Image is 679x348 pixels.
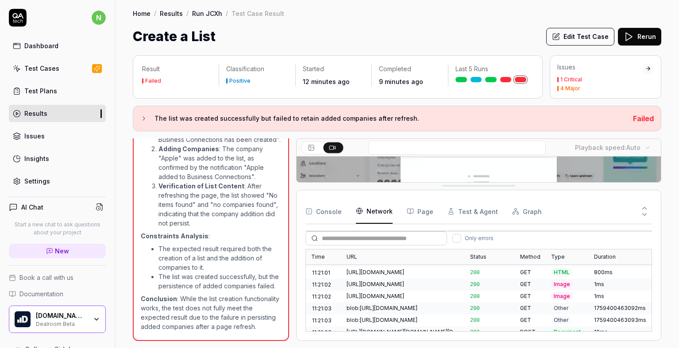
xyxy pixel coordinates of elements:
div: Failed [145,78,161,84]
p: : While the list creation functionality works, the test does not fully meet the expected result d... [141,294,281,331]
button: Test & Agent [448,199,498,224]
a: Home [133,9,150,18]
button: Only errors [452,234,461,243]
button: Page [407,199,433,224]
button: n [92,9,106,27]
span: 200 [470,306,480,312]
span: New [55,246,69,256]
div: POST [515,326,546,338]
div: 800ms [589,267,652,279]
li: : The company "Apple" was added to the list, as confirmed by the notification "Apple added to Bus... [158,144,281,181]
p: Classification [226,65,288,73]
div: [URL][DOMAIN_NAME] [347,268,459,276]
p: Result [142,65,212,73]
span: Document [551,328,583,336]
div: Method [515,249,546,265]
div: Settings [24,176,50,186]
div: Dashboard [24,41,58,50]
div: GET [515,279,546,291]
div: Playback speed: [575,143,640,152]
div: Positive [229,78,251,84]
li: : After refreshing the page, the list showed "No items found" and "no companies found", indicatin... [158,181,281,228]
div: GET [515,267,546,279]
div: 4 Major [560,86,580,91]
time: 12 minutes ago [303,78,350,85]
time: 11:21:03 [312,329,332,337]
h3: The list was created successfully but failed to retain added companies after refresh. [154,113,626,124]
div: URL [341,249,465,265]
div: Results [24,109,47,118]
a: Test Cases [9,60,106,77]
strong: Adding Companies [158,145,219,153]
time: 11:21:03 [312,305,332,313]
img: Dealroom.co B.V. Logo [15,311,31,327]
span: 200 [470,329,480,336]
div: Dealroom Beta [36,320,87,327]
div: 1759400463092ms [589,302,652,314]
button: Dealroom.co B.V. Logo[DOMAIN_NAME] B.V.Dealroom Beta [9,306,106,333]
button: Console [305,199,342,224]
time: 9 minutes ago [379,78,423,85]
div: GET [515,291,546,302]
div: Status [465,249,515,265]
button: Edit Test Case [546,28,614,46]
div: blob:[URL][DOMAIN_NAME] [347,304,459,312]
div: Insights [24,154,49,163]
div: / [154,9,156,18]
li: The list was created successfully, but the persistence of added companies failed. [158,272,281,291]
time: 11:21:02 [312,293,331,301]
span: Documentation [19,289,63,298]
div: Dealroom.co B.V. [36,312,87,320]
p: Start a new chat to ask questions about your project [9,221,106,237]
div: Duration [589,249,652,265]
a: Results [160,9,183,18]
div: [URL][DOMAIN_NAME] [347,292,459,300]
span: Other [551,304,571,312]
p: Started [303,65,365,73]
span: 200 [470,270,480,276]
span: 200 [470,282,480,288]
a: New [9,244,106,258]
div: GET [515,302,546,314]
p: Completed [379,65,441,73]
li: The expected result required both the creation of a list and the addition of companies to it. [158,244,281,272]
span: Image [551,280,573,288]
strong: Conclusion [141,295,177,302]
button: Network [356,199,393,224]
div: Test Cases [24,64,59,73]
a: Insights [9,150,106,167]
span: n [92,11,106,25]
a: Run JCXh [192,9,222,18]
a: Book a call with us [9,273,106,282]
time: 11:21:02 [312,281,331,289]
a: Settings [9,172,106,190]
div: GET [515,314,546,326]
span: 200 [470,317,480,324]
time: 11:21:03 [312,317,332,325]
div: 1ms [589,279,652,291]
strong: Constraints Analysis [141,232,208,240]
div: 10ms [589,326,652,338]
div: 1 Critical [560,77,582,82]
button: Rerun [618,28,661,46]
div: [URL][DOMAIN_NAME][DOMAIN_NAME][DOMAIN_NAME] [347,328,459,336]
button: The list was created successfully but failed to retain added companies after refresh. [140,113,626,124]
time: 11:21:01 [312,269,330,277]
div: 1759400463093ms [589,314,652,326]
h1: Create a List [133,27,216,46]
div: Test Plans [24,86,57,96]
a: Test Plans [9,82,106,99]
strong: Verification of List Content [158,182,244,190]
span: Only errors [465,234,494,242]
div: Test Case Result [231,9,284,18]
a: Documentation [9,289,106,298]
a: Results [9,105,106,122]
span: Failed [633,114,654,123]
div: Type [546,249,589,265]
div: / [226,9,228,18]
p: : [141,231,281,241]
p: Last 5 Runs [455,65,526,73]
span: Other [551,316,571,324]
button: Graph [512,199,542,224]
